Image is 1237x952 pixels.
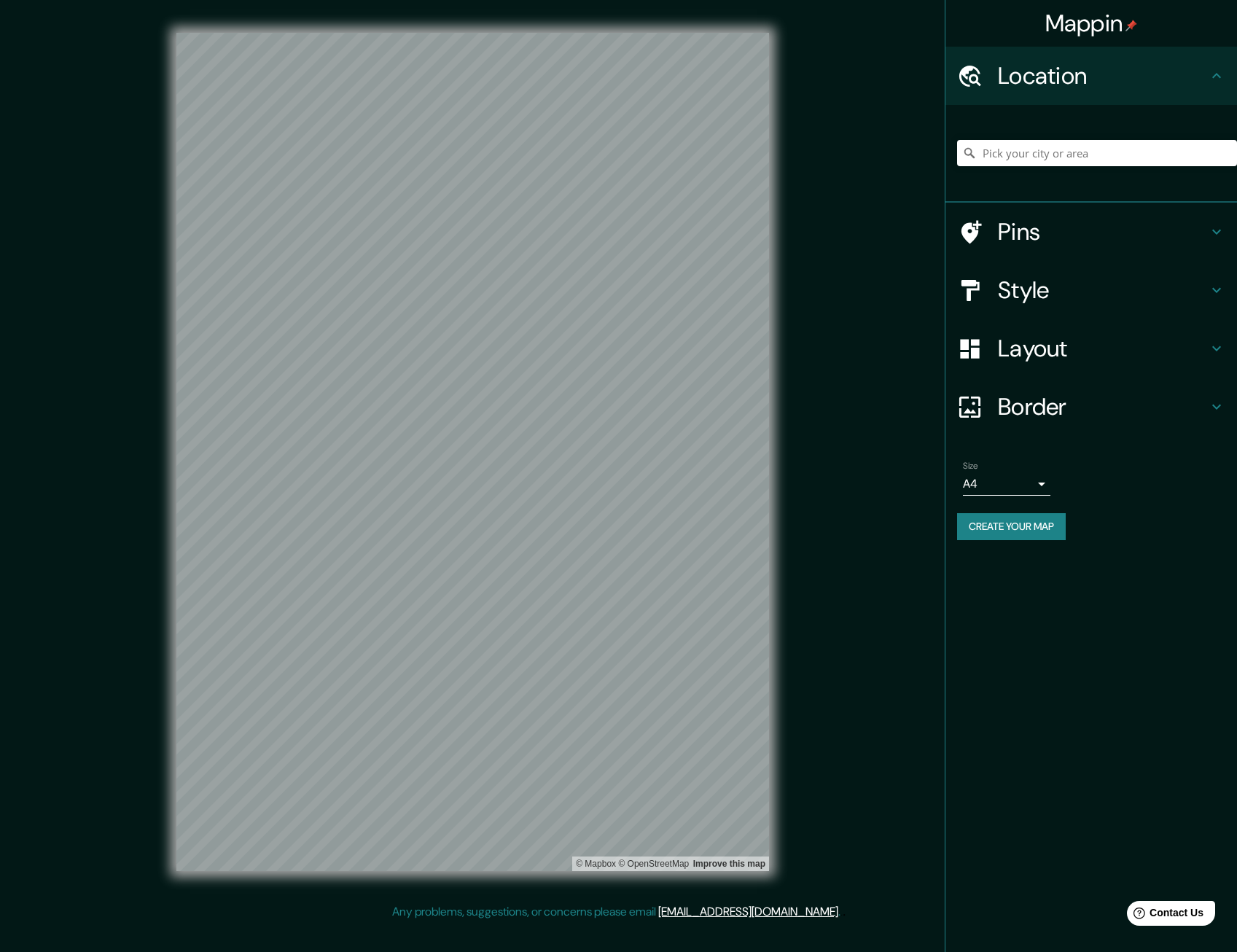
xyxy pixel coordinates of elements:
[945,378,1237,436] div: Border
[840,903,843,921] div: .
[963,472,1050,496] div: A4
[1045,9,1138,38] h4: Mappin
[963,460,978,472] label: Size
[658,904,838,919] a: [EMAIL_ADDRESS][DOMAIN_NAME]
[392,903,840,921] p: Any problems, suggestions, or concerns please email .
[176,33,769,871] canvas: Map
[998,61,1208,90] h4: Location
[957,513,1066,540] button: Create your map
[945,261,1237,319] div: Style
[618,859,689,869] a: OpenStreetMap
[998,276,1208,305] h4: Style
[843,903,846,921] div: .
[957,140,1237,166] input: Pick your city or area
[1107,895,1221,936] iframe: Help widget launcher
[945,203,1237,261] div: Pins
[945,319,1237,378] div: Layout
[945,47,1237,105] div: Location
[576,859,616,869] a: Mapbox
[998,334,1208,363] h4: Layout
[693,859,765,869] a: Map feedback
[1125,20,1137,31] img: pin-icon.png
[998,217,1208,246] h4: Pins
[998,392,1208,421] h4: Border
